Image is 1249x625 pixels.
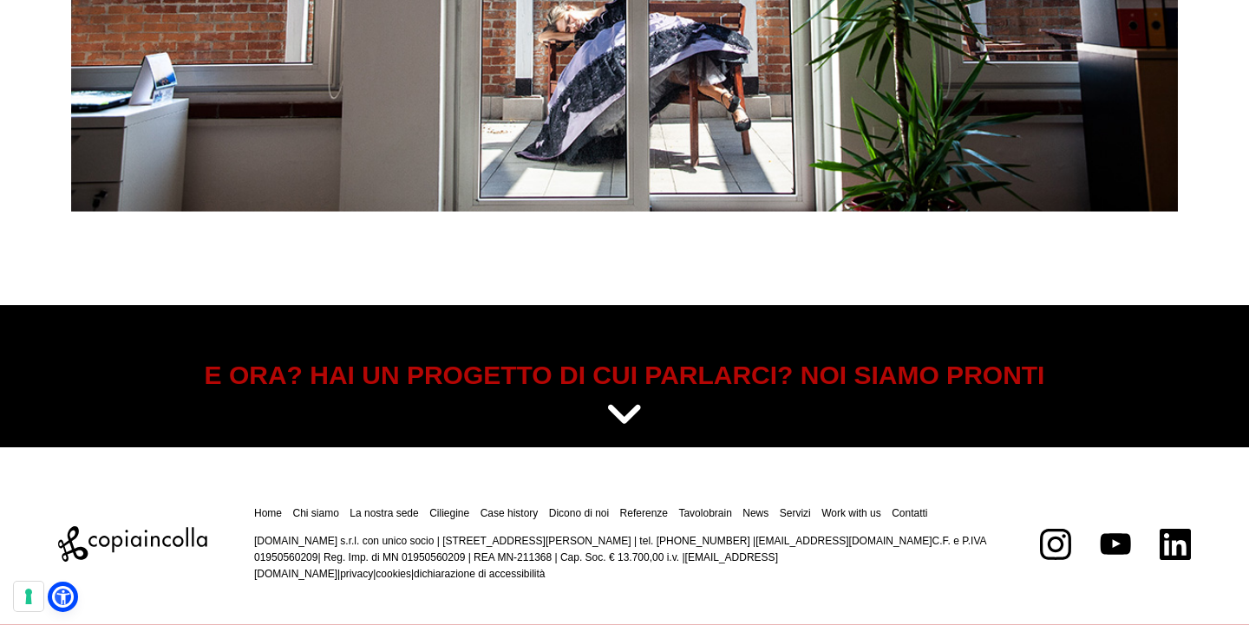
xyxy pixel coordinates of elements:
[71,357,1178,394] h5: E ORA? HAI UN PROGETTO DI CUI PARLARCI? NOI SIAMO PRONTI
[292,507,338,519] a: Chi siamo
[742,507,768,519] a: News
[549,507,609,519] a: Dicono di noi
[755,535,932,547] a: [EMAIL_ADDRESS][DOMAIN_NAME]
[340,568,373,580] a: privacy
[414,568,545,580] a: dichiarazione di accessibilità
[620,507,668,519] a: Referenze
[254,533,994,583] p: [DOMAIN_NAME] s.r.l. con unico socio | [STREET_ADDRESS][PERSON_NAME] | tel. [PHONE_NUMBER] | C.F....
[429,507,469,519] a: Ciliegine
[481,507,539,519] a: Case history
[892,507,927,519] a: Contatti
[821,507,880,519] a: Work with us
[678,507,731,519] a: Tavolobrain
[254,507,282,519] a: Home
[52,586,74,608] a: Open Accessibility Menu
[350,507,418,519] a: La nostra sede
[14,582,43,611] button: Le tue preferenze relative al consenso per le tecnologie di tracciamento
[376,568,411,580] a: cookies
[780,507,811,519] a: Servizi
